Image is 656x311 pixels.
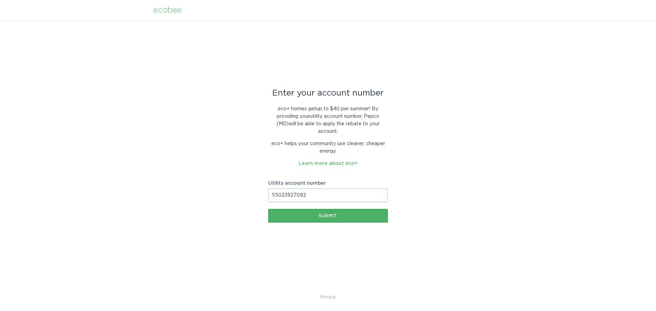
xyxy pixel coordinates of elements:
[272,214,384,218] div: Submit
[268,105,388,135] p: eco+ homes get up to $40 per summer ! By providing your utility account number , Pepco (MD) will ...
[268,209,388,223] button: Submit
[268,89,388,97] div: Enter your account number
[299,161,358,166] a: Learn more about eco+
[268,181,388,186] label: Utility account number
[153,6,181,14] div: ecobee
[268,140,388,155] p: eco+ helps your community use cleaner, cheaper energy.
[320,293,336,301] a: Privacy Policy & Terms of Use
